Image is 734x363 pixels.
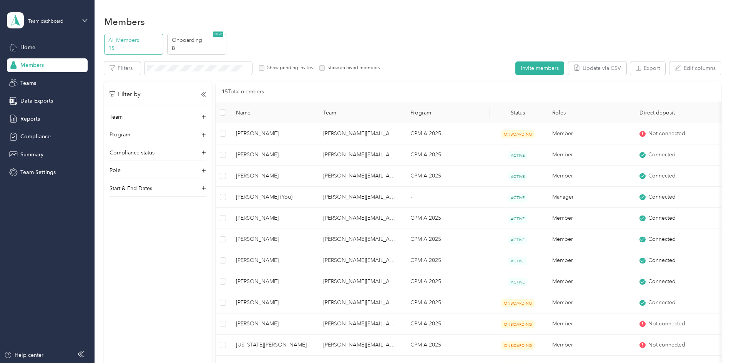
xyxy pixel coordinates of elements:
button: Update via CSV [568,61,626,75]
p: Start & End Dates [110,184,152,192]
p: 8 [172,44,224,52]
p: Program [110,131,130,139]
th: Roles [546,102,633,123]
td: alison.brock@optioncare.com [317,292,404,313]
th: Name [230,102,317,123]
span: [PERSON_NAME] [236,129,311,138]
td: alison.brock@optioncare.com [317,144,404,166]
td: ONBOARDING [490,123,546,144]
td: CPM A 2025 [404,123,489,144]
span: [PERSON_NAME] [236,151,311,159]
button: Invite members [515,61,564,75]
span: [PERSON_NAME] [236,277,311,286]
h1: Members [104,18,145,26]
td: Kimberly Dean [230,313,317,335]
td: CPM A 2025 [404,166,489,187]
td: ONBOARDING [490,292,546,313]
span: ONBOARDING [501,130,535,138]
td: Member [546,335,633,356]
span: Reports [20,115,40,123]
span: Name [236,109,311,116]
td: Member [546,208,633,229]
td: CPM A 2025 [404,229,489,250]
p: 15 Total members [222,88,264,96]
td: Member [546,144,633,166]
td: CPM A 2025 [404,313,489,335]
td: Alison Brock (You) [230,187,317,208]
td: alison.brock@optioncare.com [317,313,404,335]
td: alison.brock@optioncare.com [317,208,404,229]
td: alison.brock@optioncare.com [317,335,404,356]
span: Connected [648,172,676,180]
td: CPM A 2025 [404,208,489,229]
td: Member [546,313,633,335]
th: Status [490,102,546,123]
span: ACTIVE [508,257,527,265]
span: Connected [648,193,676,201]
td: Member [546,166,633,187]
td: Yvette Becton [230,292,317,313]
span: [PERSON_NAME] [236,298,311,307]
span: ONBOARDING [501,341,535,350]
button: Export [630,61,665,75]
span: Connected [648,214,676,222]
td: CPM A 2025 [404,271,489,292]
span: ACTIVE [508,194,527,202]
p: 15 [108,44,161,52]
p: All Members [108,36,161,44]
button: Help center [4,351,43,359]
span: [PERSON_NAME] (You) [236,193,311,201]
td: Member [546,250,633,271]
td: alison.brock@optioncare.com [317,166,404,187]
button: Filters [104,61,141,75]
td: CPM A 2025 [404,335,489,356]
span: Data Exports [20,97,53,105]
td: CPM A 2025 [404,250,489,271]
span: [PERSON_NAME] [236,235,311,244]
td: Georgia Florea [230,335,317,356]
span: [PERSON_NAME] [236,320,311,328]
p: Team [110,113,123,121]
td: Linda Puls [230,229,317,250]
th: Team [317,102,404,123]
span: Connected [648,235,676,244]
span: [PERSON_NAME] [236,214,311,222]
span: ONBOARDING [501,299,535,307]
td: CPM A 2025 [404,144,489,166]
td: alison.brock@optioncare.com [317,187,404,208]
span: ACTIVE [508,215,527,223]
th: Program [404,102,489,123]
span: Teams [20,79,36,87]
span: Connected [648,298,676,307]
button: Edit columns [669,61,721,75]
td: alison.brock@optioncare.com [317,123,404,144]
p: Compliance status [110,149,154,157]
td: Robbie Cone [230,208,317,229]
td: alison.brock@optioncare.com [317,250,404,271]
span: ACTIVE [508,236,527,244]
span: ACTIVE [508,278,527,286]
td: CPM A 2025 [404,292,489,313]
span: Compliance [20,133,51,141]
span: Not connected [648,129,685,138]
td: ONBOARDING [490,335,546,356]
p: Onboarding [172,36,224,44]
label: Show archived members [325,65,380,71]
p: Filter by [110,90,141,99]
span: ONBOARDING [501,320,535,328]
label: Show pending invites [264,65,313,71]
td: Member [546,292,633,313]
iframe: Everlance-gr Chat Button Frame [691,320,734,363]
p: Role [110,166,121,174]
span: NEW [213,31,223,37]
span: Not connected [648,320,685,328]
span: ACTIVE [508,172,527,181]
td: Joseph Autry [230,250,317,271]
span: Connected [648,256,676,265]
span: Summary [20,151,43,159]
span: Home [20,43,35,51]
span: [PERSON_NAME] [236,172,311,180]
td: - [404,187,489,208]
td: Member [546,271,633,292]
